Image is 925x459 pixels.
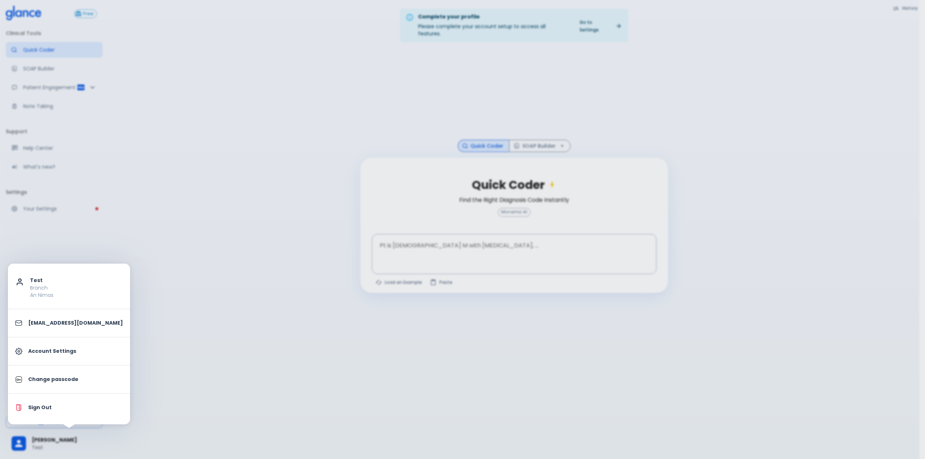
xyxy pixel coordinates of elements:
p: An Nimas [30,291,123,299]
p: Change passcode [28,376,123,383]
p: Sign Out [28,404,123,411]
p: Test [30,277,123,284]
p: Branch [30,284,123,291]
p: Account Settings [28,347,123,355]
p: [EMAIL_ADDRESS][DOMAIN_NAME] [28,319,123,327]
